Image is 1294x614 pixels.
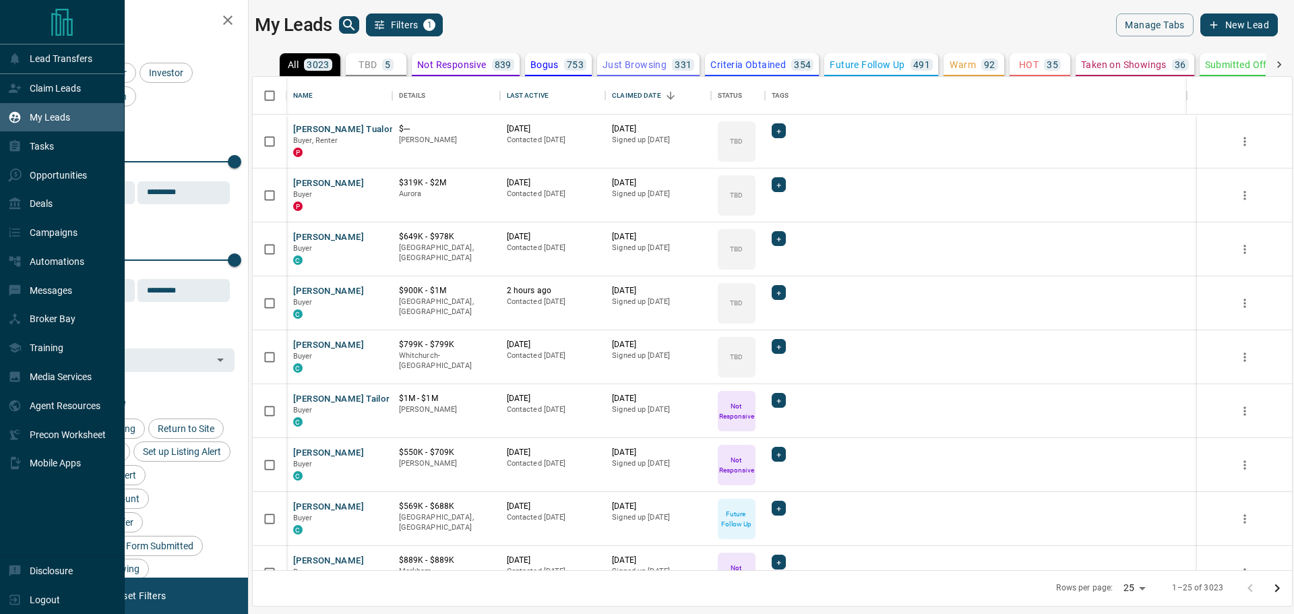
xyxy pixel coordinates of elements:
div: + [772,177,786,192]
p: [PERSON_NAME] [399,404,493,415]
div: condos.ca [293,417,303,427]
p: Signed up [DATE] [612,297,704,307]
span: Buyer [293,514,313,522]
p: 92 [984,60,995,69]
p: Signed up [DATE] [612,512,704,523]
p: Signed up [DATE] [612,243,704,253]
p: Not Responsive [719,455,754,475]
p: TBD [730,244,743,254]
p: [GEOGRAPHIC_DATA], [GEOGRAPHIC_DATA] [399,512,493,533]
p: TBD [730,298,743,308]
span: Return to Site [153,423,219,434]
span: + [776,555,781,569]
div: + [772,447,786,462]
p: [DATE] [612,339,704,350]
div: Status [711,77,765,115]
p: [DATE] [612,501,704,512]
p: [DATE] [507,231,599,243]
div: Tags [772,77,789,115]
p: Contacted [DATE] [507,243,599,253]
button: Reset Filters [102,584,175,607]
p: 839 [495,60,512,69]
p: Aurora [399,189,493,199]
span: Buyer, Renter [293,136,338,145]
button: more [1235,455,1255,475]
p: 5 [385,60,390,69]
p: Taken on Showings [1081,60,1167,69]
button: Filters1 [366,13,443,36]
div: Name [293,77,313,115]
p: $319K - $2M [399,177,493,189]
button: [PERSON_NAME] [293,339,364,352]
p: [DATE] [507,393,599,404]
p: $569K - $688K [399,501,493,512]
div: condos.ca [293,255,303,265]
p: 354 [794,60,811,69]
button: Sort [661,86,680,105]
div: 25 [1118,578,1150,598]
div: + [772,555,786,570]
button: [PERSON_NAME] [293,555,364,567]
button: [PERSON_NAME] [293,285,364,298]
button: Go to next page [1264,575,1291,602]
button: more [1235,131,1255,152]
h1: My Leads [255,14,332,36]
div: Details [392,77,500,115]
p: $550K - $709K [399,447,493,458]
span: Investor [144,67,188,78]
span: + [776,340,781,353]
div: property.ca [293,148,303,157]
div: Tags [765,77,1187,115]
p: TBD [730,352,743,362]
p: [DATE] [612,393,704,404]
button: Open [211,350,230,369]
p: Future Follow Up [719,509,754,529]
span: + [776,232,781,245]
button: more [1235,401,1255,421]
p: [DATE] [507,177,599,189]
p: 36 [1175,60,1186,69]
p: $799K - $799K [399,339,493,350]
span: Buyer [293,298,313,307]
p: Whitchurch-[GEOGRAPHIC_DATA] [399,350,493,371]
button: Manage Tabs [1116,13,1193,36]
button: [PERSON_NAME] Tualombo [PERSON_NAME] [293,123,481,136]
div: condos.ca [293,309,303,319]
p: $889K - $889K [399,555,493,566]
div: property.ca [293,202,303,211]
p: HOT [1019,60,1039,69]
p: Signed up [DATE] [612,404,704,415]
p: Contacted [DATE] [507,350,599,361]
p: Contacted [DATE] [507,566,599,577]
p: Signed up [DATE] [612,189,704,199]
span: Buyer [293,460,313,468]
p: Warm [950,60,976,69]
div: Investor [140,63,193,83]
button: [PERSON_NAME] Tailor [293,393,390,406]
p: Contacted [DATE] [507,512,599,523]
div: + [772,393,786,408]
span: Buyer [293,352,313,361]
p: [DATE] [507,123,599,135]
p: [DATE] [507,555,599,566]
p: 331 [675,60,691,69]
p: Signed up [DATE] [612,458,704,469]
p: Not Responsive [719,563,754,583]
p: Future Follow Up [830,60,904,69]
div: Claimed Date [612,77,661,115]
p: [GEOGRAPHIC_DATA], [GEOGRAPHIC_DATA] [399,297,493,317]
p: Contacted [DATE] [507,135,599,146]
p: Signed up [DATE] [612,350,704,361]
p: [DATE] [507,501,599,512]
span: + [776,448,781,461]
div: condos.ca [293,471,303,481]
p: Contacted [DATE] [507,297,599,307]
button: [PERSON_NAME] [293,177,364,190]
p: [DATE] [612,285,704,297]
p: [DATE] [507,339,599,350]
p: Markham [399,566,493,577]
p: Contacted [DATE] [507,458,599,469]
button: [PERSON_NAME] [293,447,364,460]
span: + [776,501,781,515]
span: Buyer [293,406,313,415]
